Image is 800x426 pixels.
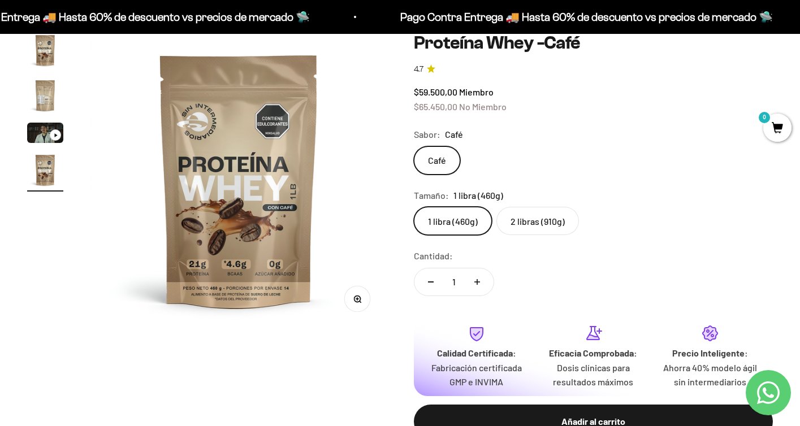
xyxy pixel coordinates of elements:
[437,347,516,358] strong: Calidad Certificada:
[414,86,457,97] span: $59.500,00
[414,63,773,76] a: 4.74.7 de 5.0 estrellas
[27,152,63,188] img: Proteína Whey -Café
[661,360,760,389] p: Ahorra 40% modelo ágil sin intermediarios
[459,86,494,97] span: Miembro
[461,268,494,295] button: Aumentar cantidad
[453,188,503,203] span: 1 libra (460g)
[27,77,63,117] button: Ir al artículo 2
[414,63,423,76] span: 4.7
[414,188,449,203] legend: Tamaño:
[544,360,643,389] p: Dosis clínicas para resultados máximos
[27,32,63,68] img: Proteína Whey -Café
[27,77,63,114] img: Proteína Whey -Café
[414,101,457,112] span: $65.450,00
[400,8,773,26] p: Pago Contra Entrega 🚚 Hasta 60% de descuento vs precios de mercado 🛸
[414,268,447,295] button: Reducir cantidad
[27,152,63,192] button: Ir al artículo 4
[414,249,453,263] label: Cantidad:
[414,127,440,142] legend: Sabor:
[549,347,637,358] strong: Eficacia Comprobada:
[91,32,387,328] img: Proteína Whey -Café
[758,111,771,124] mark: 0
[763,123,792,135] a: 0
[459,101,507,112] span: No Miembro
[445,127,463,142] span: Café
[27,123,63,146] button: Ir al artículo 3
[672,347,748,358] strong: Precio Inteligente:
[414,32,773,54] h1: Proteína Whey -Café
[27,32,63,72] button: Ir al artículo 1
[427,360,526,389] p: Fabricación certificada GMP e INVIMA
